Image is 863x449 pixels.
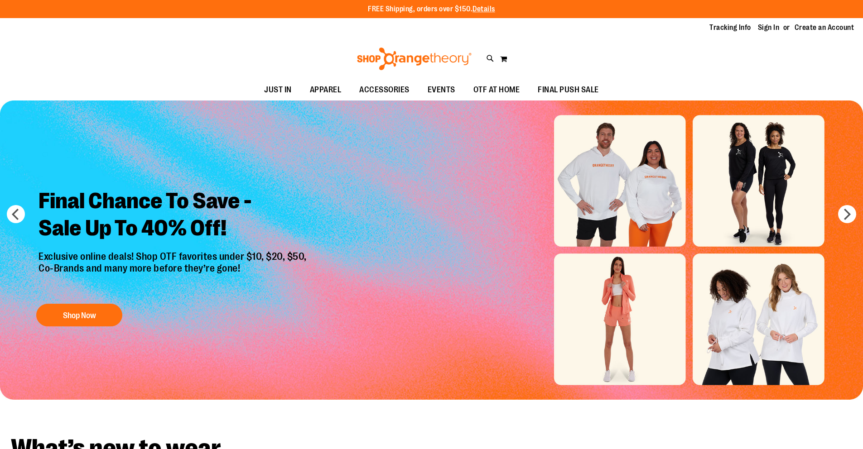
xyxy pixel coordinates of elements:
[419,80,464,100] a: EVENTS
[32,181,316,251] h2: Final Chance To Save - Sale Up To 40% Off!
[36,304,122,326] button: Shop Now
[473,80,520,100] span: OTF AT HOME
[7,205,25,223] button: prev
[32,181,316,331] a: Final Chance To Save -Sale Up To 40% Off! Exclusive online deals! Shop OTF favorites under $10, $...
[350,80,419,100] a: ACCESSORIES
[301,80,351,100] a: APPAREL
[32,251,316,295] p: Exclusive online deals! Shop OTF favorites under $10, $20, $50, Co-Brands and many more before th...
[758,23,780,33] a: Sign In
[356,48,473,70] img: Shop Orangetheory
[310,80,342,100] span: APPAREL
[368,4,495,14] p: FREE Shipping, orders over $150.
[709,23,751,33] a: Tracking Info
[264,80,292,100] span: JUST IN
[464,80,529,100] a: OTF AT HOME
[255,80,301,100] a: JUST IN
[359,80,410,100] span: ACCESSORIES
[795,23,854,33] a: Create an Account
[538,80,599,100] span: FINAL PUSH SALE
[472,5,495,13] a: Details
[428,80,455,100] span: EVENTS
[529,80,608,100] a: FINAL PUSH SALE
[838,205,856,223] button: next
